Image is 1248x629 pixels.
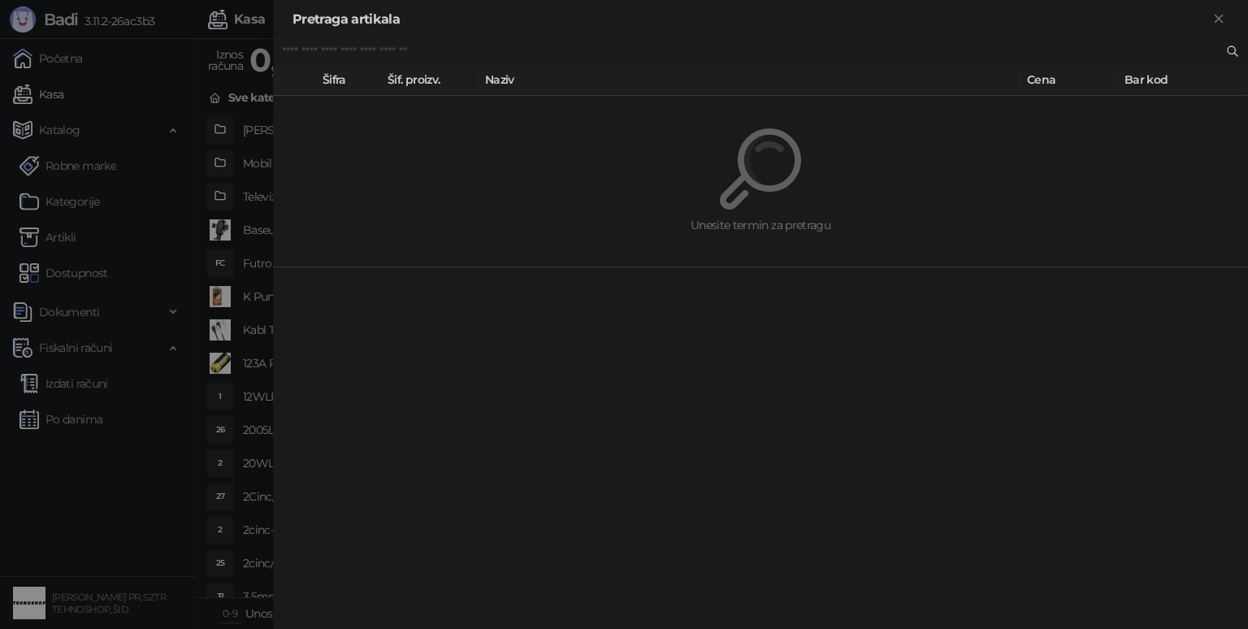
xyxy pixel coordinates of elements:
[292,10,1209,29] div: Pretraga artikala
[1020,64,1118,96] th: Cena
[479,64,1020,96] th: Naziv
[720,128,801,210] img: Pretraga
[1209,10,1228,29] button: Zatvori
[312,216,1209,234] div: Unesite termin za pretragu
[316,64,381,96] th: Šifra
[1118,64,1248,96] th: Bar kod
[381,64,479,96] th: Šif. proizv.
